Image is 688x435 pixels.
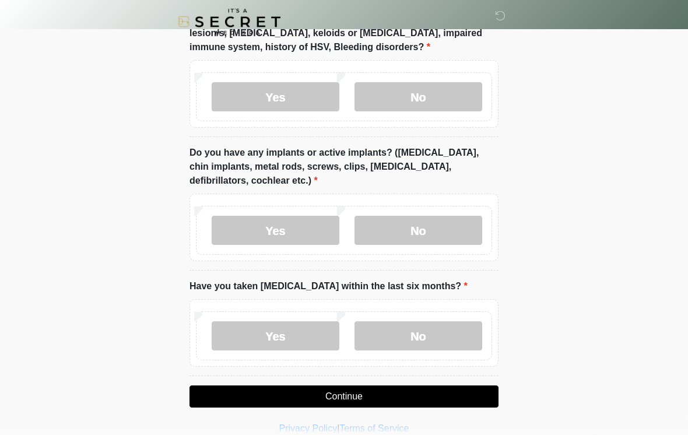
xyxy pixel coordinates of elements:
label: Yes [212,83,339,112]
label: Have you taken [MEDICAL_DATA] within the last six months? [189,280,468,294]
label: No [354,216,482,245]
label: No [354,322,482,351]
label: Yes [212,216,339,245]
a: Privacy Policy [279,424,338,434]
a: | [337,424,339,434]
button: Continue [189,386,499,408]
a: Terms of Service [339,424,409,434]
label: No [354,83,482,112]
label: Yes [212,322,339,351]
label: Do you have any implants or active implants? ([MEDICAL_DATA], chin implants, metal rods, screws, ... [189,146,499,188]
img: It's A Secret Med Spa Logo [178,9,280,35]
